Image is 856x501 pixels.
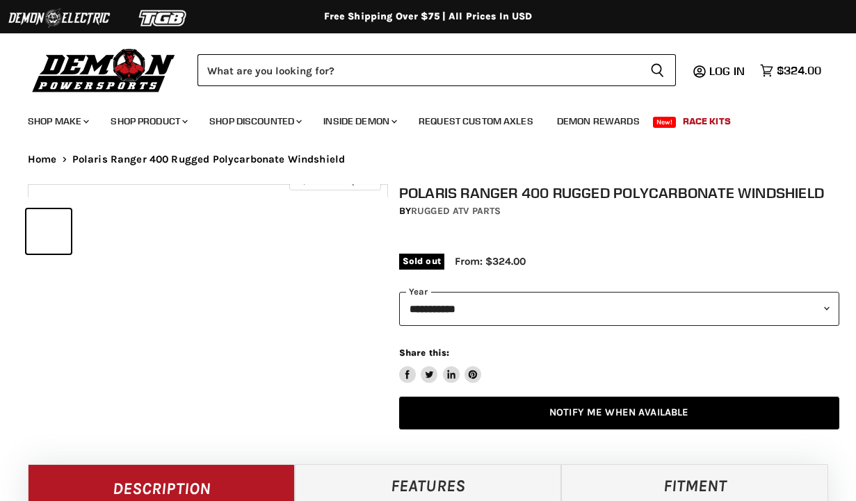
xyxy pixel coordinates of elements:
[408,107,544,135] a: Request Custom Axles
[455,255,526,268] span: From: $324.00
[703,65,753,77] a: Log in
[72,154,346,165] span: Polaris Ranger 400 Rugged Polycarbonate Windshield
[753,60,828,81] a: $324.00
[399,254,444,269] span: Sold out
[399,397,839,429] a: Notify Me When Available
[777,64,821,77] span: $324.00
[313,107,405,135] a: Inside Demon
[399,292,839,326] select: year
[672,107,741,135] a: Race Kits
[653,117,677,128] span: New!
[639,54,676,86] button: Search
[26,209,71,254] button: IMAGE thumbnail
[197,54,639,86] input: Search
[28,154,57,165] a: Home
[17,101,818,135] ul: Main menu
[411,205,501,217] a: Rugged ATV Parts
[111,5,216,31] img: TGB Logo 2
[547,107,650,135] a: Demon Rewards
[197,54,676,86] form: Product
[7,5,111,31] img: Demon Electric Logo 2
[296,175,373,186] span: Click to expand
[399,184,839,202] h1: Polaris Ranger 400 Rugged Polycarbonate Windshield
[199,107,310,135] a: Shop Discounted
[399,347,449,358] span: Share this:
[399,347,482,384] aside: Share this:
[709,64,745,78] span: Log in
[100,107,196,135] a: Shop Product
[28,45,180,95] img: Demon Powersports
[399,204,839,219] div: by
[17,107,97,135] a: Shop Make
